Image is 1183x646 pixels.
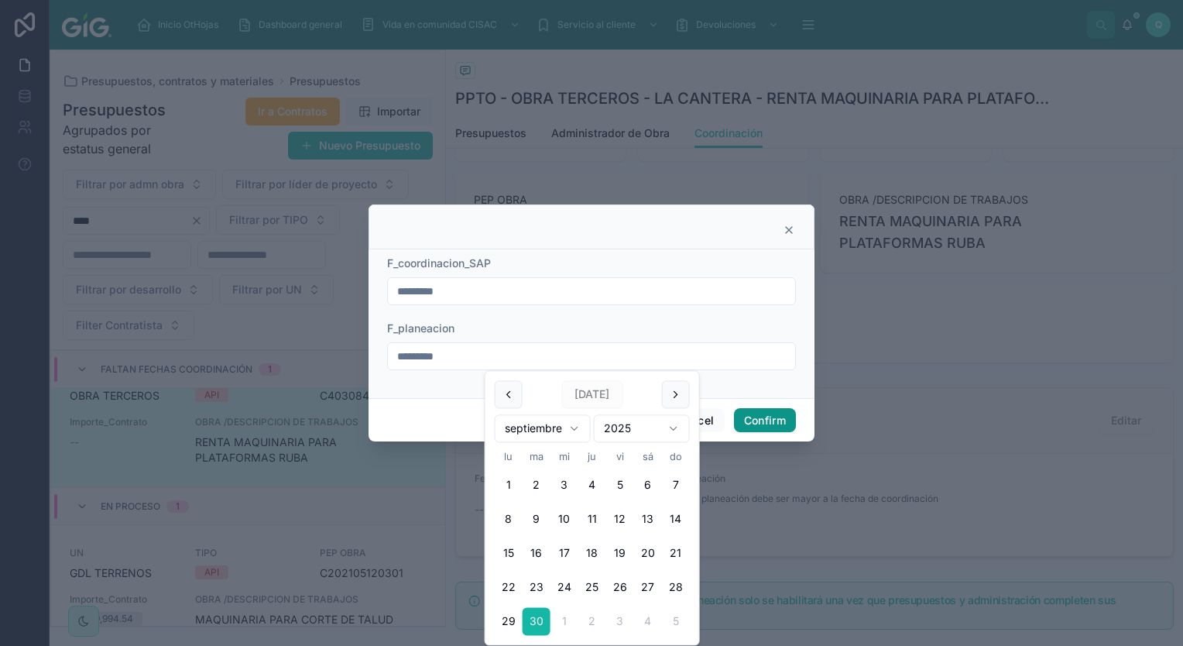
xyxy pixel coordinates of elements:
button: domingo, 21 de septiembre de 2025 [662,540,690,568]
th: jueves [578,448,606,465]
button: jueves, 25 de septiembre de 2025 [578,574,606,602]
button: sábado, 20 de septiembre de 2025 [634,540,662,568]
button: sábado, 27 de septiembre de 2025 [634,574,662,602]
button: lunes, 22 de septiembre de 2025 [495,574,523,602]
button: martes, 16 de septiembre de 2025 [523,540,550,568]
button: lunes, 1 de septiembre de 2025 [495,472,523,500]
th: domingo [662,448,690,465]
button: jueves, 11 de septiembre de 2025 [578,506,606,534]
button: viernes, 3 de octubre de 2025 [606,608,634,636]
button: miércoles, 10 de septiembre de 2025 [550,506,578,534]
button: jueves, 2 de octubre de 2025 [578,608,606,636]
button: miércoles, 17 de septiembre de 2025 [550,540,578,568]
button: miércoles, 1 de octubre de 2025 [550,608,578,636]
span: F_coordinacion_SAP [387,256,491,270]
button: viernes, 12 de septiembre de 2025 [606,506,634,534]
button: viernes, 26 de septiembre de 2025 [606,574,634,602]
th: viernes [606,448,634,465]
button: Today, martes, 30 de septiembre de 2025, selected [523,608,550,636]
button: jueves, 18 de septiembre de 2025 [578,540,606,568]
th: lunes [495,448,523,465]
button: sábado, 13 de septiembre de 2025 [634,506,662,534]
th: sábado [634,448,662,465]
th: miércoles [550,448,578,465]
button: domingo, 28 de septiembre de 2025 [662,574,690,602]
button: lunes, 15 de septiembre de 2025 [495,540,523,568]
button: martes, 9 de septiembre de 2025 [523,506,550,534]
th: martes [523,448,550,465]
button: martes, 2 de septiembre de 2025 [523,472,550,500]
button: domingo, 5 de octubre de 2025 [662,608,690,636]
button: lunes, 29 de septiembre de 2025 [495,608,523,636]
button: martes, 23 de septiembre de 2025 [523,574,550,602]
button: miércoles, 3 de septiembre de 2025 [550,472,578,500]
button: viernes, 5 de septiembre de 2025 [606,472,634,500]
span: F_planeacion [387,321,454,335]
table: septiembre 2025 [495,448,690,635]
button: domingo, 7 de septiembre de 2025 [662,472,690,500]
button: domingo, 14 de septiembre de 2025 [662,506,690,534]
button: lunes, 8 de septiembre de 2025 [495,506,523,534]
button: sábado, 6 de septiembre de 2025 [634,472,662,500]
button: viernes, 19 de septiembre de 2025 [606,540,634,568]
button: miércoles, 24 de septiembre de 2025 [550,574,578,602]
button: sábado, 4 de octubre de 2025 [634,608,662,636]
button: jueves, 4 de septiembre de 2025 [578,472,606,500]
button: Confirm [734,408,796,433]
